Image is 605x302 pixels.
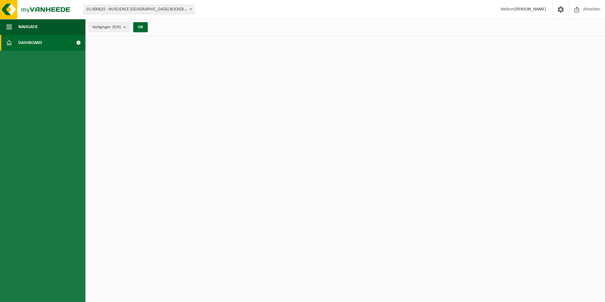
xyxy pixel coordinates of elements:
span: Dashboard [18,35,42,51]
strong: [PERSON_NAME] [515,7,546,12]
button: OK [133,22,148,32]
span: 01-000625 - NUSCIENCE BELGIUM BOOIEBOS - DRONGEN [84,5,194,14]
count: (9/9) [112,25,121,29]
span: 01-000625 - NUSCIENCE BELGIUM BOOIEBOS - DRONGEN [84,5,194,14]
span: Navigatie [18,19,38,35]
span: Vestigingen [92,22,121,32]
button: Vestigingen(9/9) [89,22,129,32]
